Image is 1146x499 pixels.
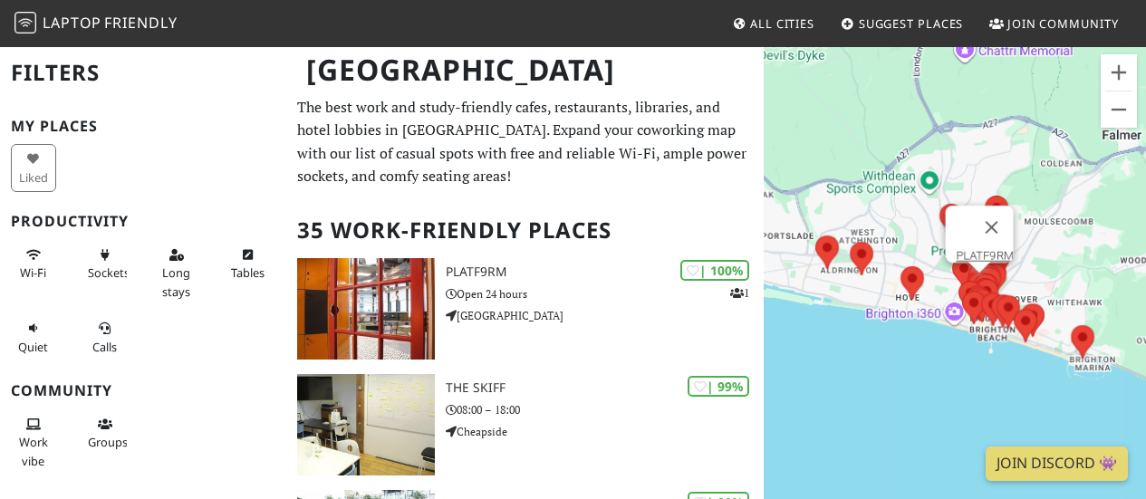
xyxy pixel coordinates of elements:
[154,240,199,306] button: Long stays
[688,376,749,397] div: | 99%
[286,374,764,475] a: The Skiff | 99% The Skiff 08:00 – 18:00 Cheapside
[231,264,265,281] span: Work-friendly tables
[18,339,48,355] span: Quiet
[446,307,764,324] p: [GEOGRAPHIC_DATA]
[297,258,435,360] img: PLATF9RM
[92,339,117,355] span: Video/audio calls
[446,380,764,396] h3: The Skiff
[43,13,101,33] span: Laptop
[446,423,764,440] p: Cheapside
[297,374,435,475] img: The Skiff
[286,258,764,360] a: PLATF9RM | 100% 1 PLATF9RM Open 24 hours [GEOGRAPHIC_DATA]
[446,401,764,418] p: 08:00 – 18:00
[297,203,753,258] h2: 35 Work-Friendly Places
[1007,15,1119,32] span: Join Community
[11,240,56,288] button: Wi-Fi
[859,15,964,32] span: Suggest Places
[725,7,822,40] a: All Cities
[446,285,764,302] p: Open 24 hours
[957,249,1014,263] a: PLATF9RM
[82,313,128,361] button: Calls
[750,15,814,32] span: All Cities
[292,45,760,95] h1: [GEOGRAPHIC_DATA]
[14,12,36,34] img: LaptopFriendly
[162,264,190,299] span: Long stays
[88,434,128,450] span: Group tables
[20,264,46,281] span: Stable Wi-Fi
[11,313,56,361] button: Quiet
[104,13,177,33] span: Friendly
[680,260,749,281] div: | 100%
[11,213,275,230] h3: Productivity
[88,264,130,281] span: Power sockets
[11,45,275,101] h2: Filters
[11,382,275,399] h3: Community
[1101,54,1137,91] button: Zoom in
[11,409,56,475] button: Work vibe
[19,434,48,468] span: People working
[82,240,128,288] button: Sockets
[14,8,178,40] a: LaptopFriendly LaptopFriendly
[297,96,753,188] p: The best work and study-friendly cafes, restaurants, libraries, and hotel lobbies in [GEOGRAPHIC_...
[986,446,1128,481] a: Join Discord 👾
[1101,91,1137,128] button: Zoom out
[982,7,1126,40] a: Join Community
[833,7,971,40] a: Suggest Places
[970,206,1014,249] button: Close
[730,284,749,302] p: 1
[82,409,128,457] button: Groups
[226,240,271,288] button: Tables
[11,118,275,135] h3: My Places
[446,264,764,280] h3: PLATF9RM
